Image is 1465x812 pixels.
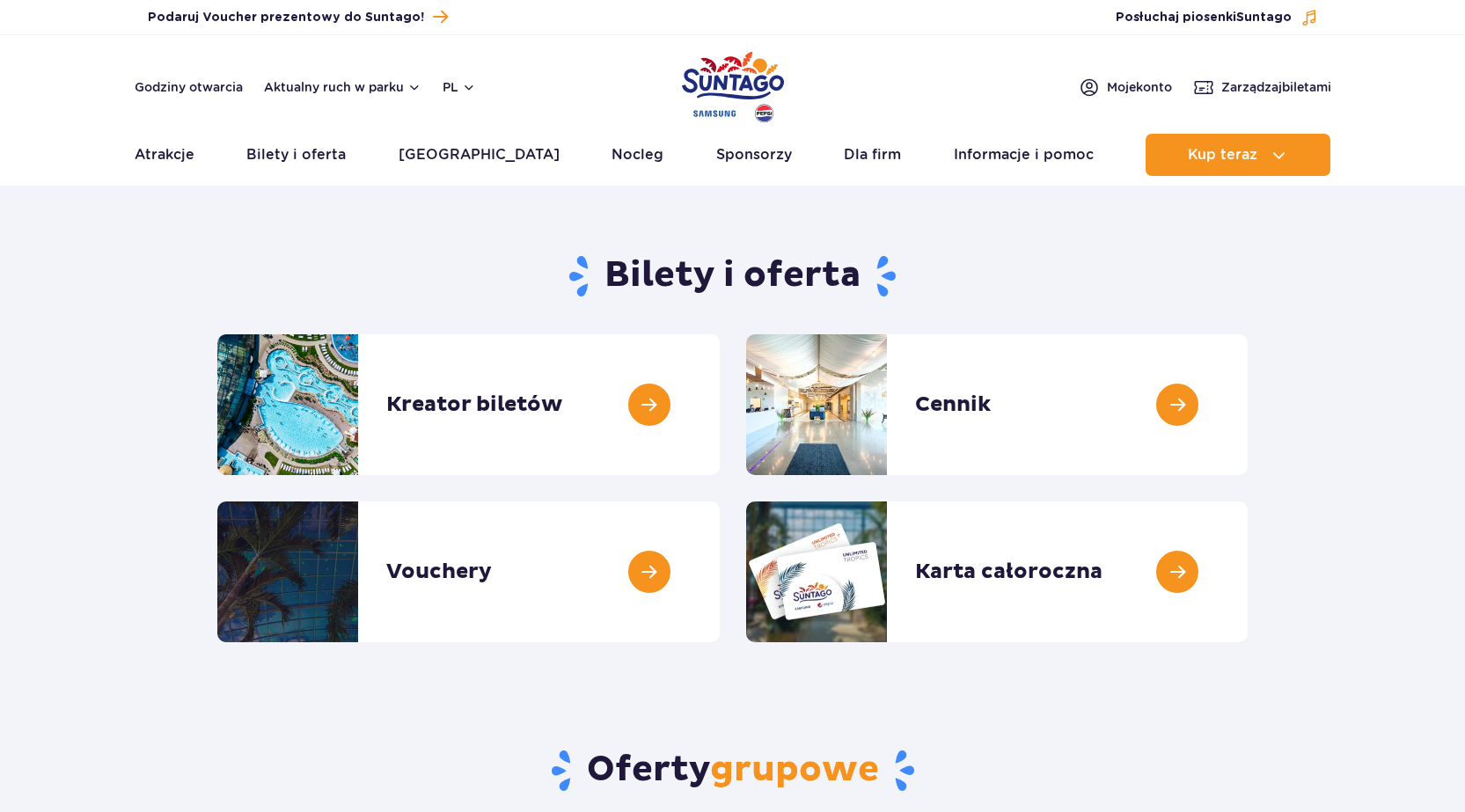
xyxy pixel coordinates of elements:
[1116,9,1318,26] button: Posłuchaj piosenkiSuntago
[1188,147,1257,163] span: Kup teraz
[1116,9,1292,26] span: Posłuchaj piosenki
[1236,11,1292,24] span: Suntago
[1221,78,1331,96] span: Zarządzaj biletami
[682,44,784,125] a: Park of Poland
[844,134,901,176] a: Dla firm
[264,80,421,94] button: Aktualny ruch w parku
[217,748,1248,794] h2: Oferty
[443,78,476,96] button: pl
[710,748,879,792] span: grupowe
[217,253,1248,299] h1: Bilety i oferta
[246,134,346,176] a: Bilety i oferta
[135,134,194,176] a: Atrakcje
[954,134,1094,176] a: Informacje i pomoc
[135,78,243,96] a: Godziny otwarcia
[1079,77,1172,98] a: Mojekonto
[716,134,792,176] a: Sponsorzy
[612,134,663,176] a: Nocleg
[399,134,560,176] a: [GEOGRAPHIC_DATA]
[148,9,424,26] span: Podaruj Voucher prezentowy do Suntago!
[1146,134,1330,176] button: Kup teraz
[1107,78,1172,96] span: Moje konto
[1193,77,1331,98] a: Zarządzajbiletami
[148,5,448,29] a: Podaruj Voucher prezentowy do Suntago!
